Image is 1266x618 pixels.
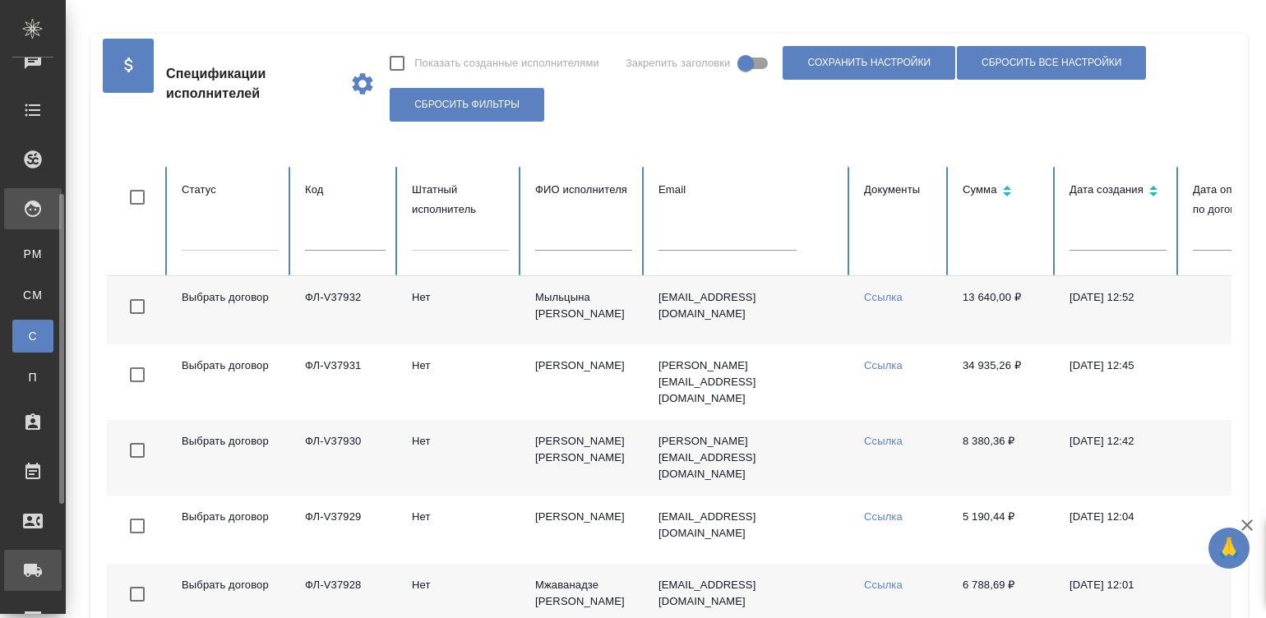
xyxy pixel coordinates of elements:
td: [DATE] 12:42 [1056,420,1180,496]
a: П [12,361,53,394]
button: Сохранить настройки [783,46,955,80]
span: Сохранить настройки [807,56,931,70]
td: ФЛ-V37932 [292,276,399,344]
td: 5 190,44 ₽ [949,496,1056,564]
td: 8 380,36 ₽ [949,420,1056,496]
a: Ссылка [864,579,903,591]
div: Статус [182,180,279,200]
td: [DATE] 12:52 [1056,276,1180,344]
a: С [12,320,53,353]
span: Показать созданные исполнителями [414,55,599,71]
td: Выбрать договор [169,276,292,344]
td: ФЛ-V37931 [292,344,399,420]
td: Нет [399,420,522,496]
a: Ссылка [864,291,903,303]
a: Ссылка [864,435,903,447]
span: Toggle Row Selected [120,433,155,468]
div: Документы [864,180,936,200]
div: Штатный исполнитель [412,180,509,219]
div: Код [305,180,386,200]
td: [PERSON_NAME][EMAIL_ADDRESS][DOMAIN_NAME] [645,344,851,420]
span: Toggle Row Selected [120,509,155,543]
td: [PERSON_NAME] [522,344,645,420]
td: [EMAIL_ADDRESS][DOMAIN_NAME] [645,496,851,564]
span: П [21,369,45,385]
button: Сбросить все настройки [957,46,1146,80]
td: Нет [399,344,522,420]
td: ФЛ-V37930 [292,420,399,496]
td: Выбрать договор [169,420,292,496]
span: Toggle Row Selected [120,289,155,324]
td: [EMAIL_ADDRESS][DOMAIN_NAME] [645,276,851,344]
td: [PERSON_NAME] [522,496,645,564]
a: CM [12,279,53,311]
div: Сортировка [963,180,1043,204]
td: [DATE] 12:04 [1056,496,1180,564]
div: Сортировка [1070,180,1167,204]
td: 34 935,26 ₽ [949,344,1056,420]
a: Ссылка [864,510,903,523]
div: ФИО исполнителя [535,180,632,200]
div: Email [658,180,838,200]
td: [PERSON_NAME] [PERSON_NAME] [522,420,645,496]
td: [DATE] 12:45 [1056,344,1180,420]
span: PM [21,246,45,262]
button: Сбросить фильтры [390,88,544,122]
td: [PERSON_NAME][EMAIL_ADDRESS][DOMAIN_NAME] [645,420,851,496]
span: С [21,328,45,344]
td: Нет [399,496,522,564]
td: Мыльцына [PERSON_NAME] [522,276,645,344]
td: ФЛ-V37929 [292,496,399,564]
span: Сбросить фильтры [414,98,520,112]
span: Сбросить все настройки [982,56,1121,70]
span: Toggle Row Selected [120,577,155,611]
a: Ссылка [864,359,903,371]
span: Toggle Row Selected [120,357,155,392]
span: CM [21,287,45,303]
span: Спецификации исполнителей [166,64,336,104]
td: Выбрать договор [169,496,292,564]
a: PM [12,238,53,270]
td: Нет [399,276,522,344]
td: Выбрать договор [169,344,292,420]
td: 13 640,00 ₽ [949,276,1056,344]
span: Закрепить заголовки [626,55,731,71]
